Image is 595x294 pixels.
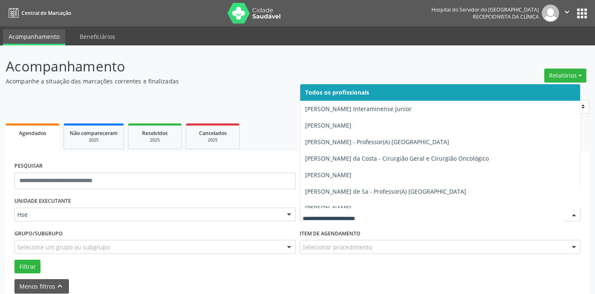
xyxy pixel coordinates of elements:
[14,227,63,240] label: Grupo/Subgrupo
[305,105,412,113] span: [PERSON_NAME] Interaminense Junior
[305,171,351,179] span: [PERSON_NAME]
[305,154,489,162] span: [PERSON_NAME] da Costa - Cirurgião Geral e Cirurgião Oncológico
[305,138,449,146] span: [PERSON_NAME] - Professor(A) [GEOGRAPHIC_DATA]
[544,69,586,83] button: Relatórios
[14,160,43,173] label: PESQUISAR
[134,137,175,143] div: 2025
[70,137,118,143] div: 2025
[6,77,414,85] p: Acompanhe a situação das marcações correntes e finalizadas
[6,56,414,77] p: Acompanhamento
[431,6,539,13] div: Hospital do Servidor do [GEOGRAPHIC_DATA]
[300,227,360,240] label: Item de agendamento
[70,130,118,137] span: Não compareceram
[199,130,227,137] span: Cancelados
[192,137,233,143] div: 2025
[17,243,110,251] span: Selecione um grupo ou subgrupo
[305,204,351,212] span: [PERSON_NAME]
[575,6,589,21] button: apps
[562,7,571,17] i: 
[17,211,279,219] span: Hse
[74,29,121,44] a: Beneficiários
[303,243,372,251] span: Selecionar procedimento
[305,187,466,195] span: [PERSON_NAME] de Sa - Professor(A) [GEOGRAPHIC_DATA]
[14,279,69,294] button: Menos filtroskeyboard_arrow_up
[3,29,65,45] a: Acompanhamento
[542,5,559,22] img: img
[21,9,71,17] span: Central de Marcação
[305,121,351,129] span: [PERSON_NAME]
[305,88,369,96] span: Todos os profissionais
[14,260,40,274] button: Filtrar
[55,282,64,291] i: keyboard_arrow_up
[559,5,575,22] button: 
[142,130,168,137] span: Resolvidos
[473,13,539,20] span: Recepcionista da clínica
[14,195,71,208] label: UNIDADE EXECUTANTE
[19,130,46,137] span: Agendados
[6,6,71,20] a: Central de Marcação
